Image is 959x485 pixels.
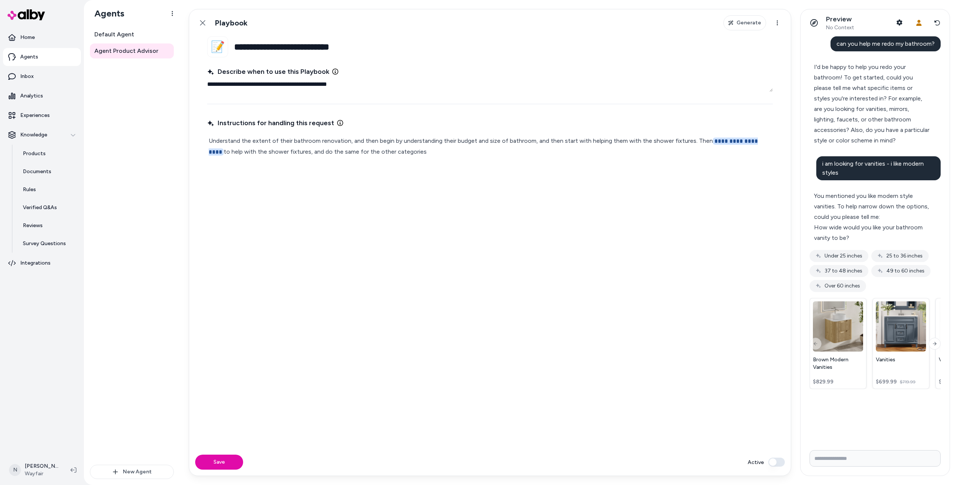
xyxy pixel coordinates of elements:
[876,356,926,364] h3: Vanities
[723,15,766,30] button: Generate
[810,450,941,467] input: Write your prompt here
[837,40,935,47] span: can you help me redo my bathroom?
[90,43,174,58] a: Agent Product Advisor
[4,458,64,482] button: N[PERSON_NAME]Wayfair
[810,265,868,277] button: 37 to 48 inches
[3,48,81,66] a: Agents
[939,378,959,386] span: $ 919.99
[871,265,931,277] button: 49 to 60 inches
[20,131,47,139] p: Knowledge
[826,15,854,24] p: Preview
[15,199,81,217] a: Verified Q&As
[25,463,58,470] p: [PERSON_NAME]
[15,163,81,181] a: Documents
[876,378,897,386] span: $ 699.99
[20,34,35,41] p: Home
[810,250,868,262] button: Under 25 inches
[810,280,866,292] button: Over 60 inches
[826,24,854,31] span: No Context
[3,67,81,85] a: Inbox
[88,8,124,19] h1: Agents
[20,53,38,61] p: Agents
[23,150,46,157] p: Products
[736,19,761,27] span: Generate
[209,136,771,157] p: Understand the extent of their bathroom renovation, and then begin by understanding their budget ...
[3,28,81,46] a: Home
[90,27,174,42] a: Default Agent
[3,126,81,144] button: Knowledge
[7,9,45,20] img: alby Logo
[813,378,834,386] span: $ 829.99
[900,379,916,385] span: $ 719.99
[25,470,58,478] span: Wayfair
[814,191,930,222] div: You mentioned you like modern style vanities. To help narrow down the options, could you please t...
[20,112,50,119] p: Experiences
[20,92,43,100] p: Analytics
[23,168,51,175] p: Documents
[3,106,81,124] a: Experiences
[813,356,863,371] h3: Brown Modern Vanities
[748,458,764,466] label: Active
[876,301,926,352] img: Vanities
[20,259,51,267] p: Integrations
[90,465,174,479] button: New Agent
[15,217,81,235] a: Reviews
[15,145,81,163] a: Products
[15,181,81,199] a: Rules
[3,254,81,272] a: Integrations
[215,18,248,28] h1: Playbook
[814,222,930,243] div: How wide would you like your bathroom vanity to be?
[3,87,81,105] a: Analytics
[9,464,21,476] span: N
[207,36,228,57] button: 📝
[822,160,924,176] span: i am looking for vanities - i like modern styles
[23,186,36,193] p: Rules
[20,73,34,80] p: Inbox
[207,118,334,128] span: Instructions for handling this request
[195,455,243,470] button: Save
[94,30,134,39] span: Default Agent
[23,222,43,229] p: Reviews
[813,301,863,352] img: Brown Modern Vanities
[15,235,81,253] a: Survey Questions
[94,46,158,55] span: Agent Product Advisor
[814,62,930,146] div: I'd be happy to help you redo your bathroom! To get started, could you please tell me what specif...
[23,204,57,211] p: Verified Q&As
[871,250,929,262] button: 25 to 36 inches
[23,240,66,247] p: Survey Questions
[207,66,329,77] span: Describe when to use this Playbook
